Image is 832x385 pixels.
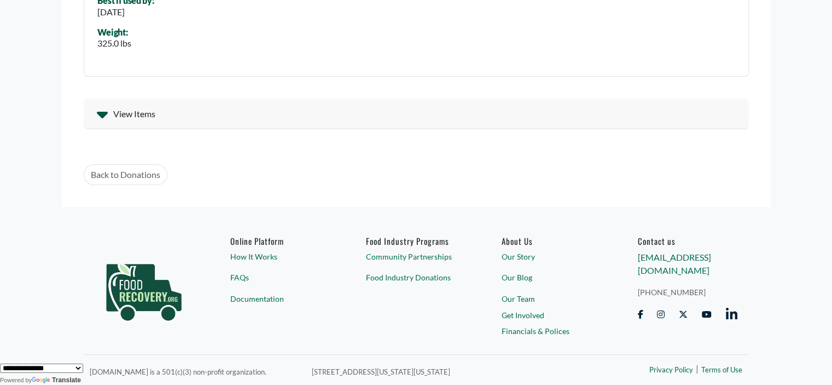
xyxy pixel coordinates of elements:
[84,164,167,185] a: Back to Donations
[637,236,737,246] h6: Contact us
[230,272,330,283] a: FAQs
[366,251,466,262] a: Community Partnerships
[230,236,330,246] h6: Online Platform
[637,252,711,275] a: [EMAIL_ADDRESS][DOMAIN_NAME]
[502,293,602,304] a: Our Team
[97,37,131,50] div: 325.0 lbs
[95,236,193,340] img: food_recovery_green_logo-76242d7a27de7ed26b67be613a865d9c9037ba317089b267e0515145e5e51427.png
[97,5,154,19] div: [DATE]
[230,293,330,304] a: Documentation
[366,236,466,246] h6: Food Industry Programs
[366,272,466,283] a: Food Industry Donations
[32,376,81,384] a: Translate
[113,107,155,120] span: View Items
[32,377,52,384] img: Google Translate
[502,236,602,246] a: About Us
[97,27,131,37] div: Weight:
[502,272,602,283] a: Our Blog
[502,251,602,262] a: Our Story
[502,325,602,337] a: Financials & Polices
[637,286,737,298] a: [PHONE_NUMBER]
[230,251,330,262] a: How It Works
[502,309,602,321] a: Get Involved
